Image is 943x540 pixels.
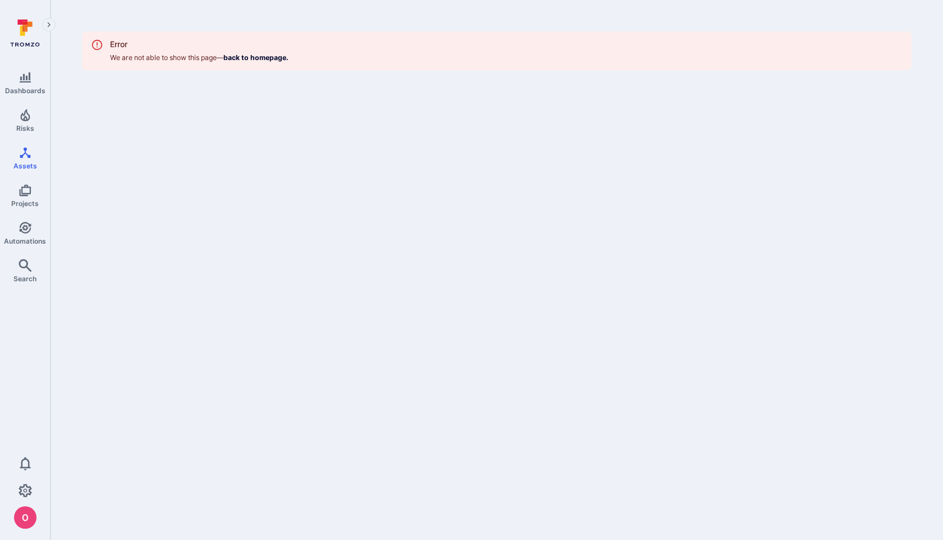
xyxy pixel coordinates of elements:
i: Expand navigation menu [45,20,53,30]
div: Error [110,38,289,50]
span: Automations [4,237,46,245]
img: ACg8ocJcCe-YbLxGm5tc0PuNRxmgP8aEm0RBXn6duO8aeMVK9zjHhw=s96-c [14,506,36,529]
div: We are not able to show this page — [110,35,289,67]
button: Expand navigation menu [42,18,56,31]
span: Risks [16,124,34,132]
span: Assets [13,162,37,170]
a: back to homepage. [223,53,289,62]
div: oleg malkov [14,506,36,529]
span: Projects [11,199,39,208]
span: Dashboards [5,86,45,95]
span: Search [13,274,36,283]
